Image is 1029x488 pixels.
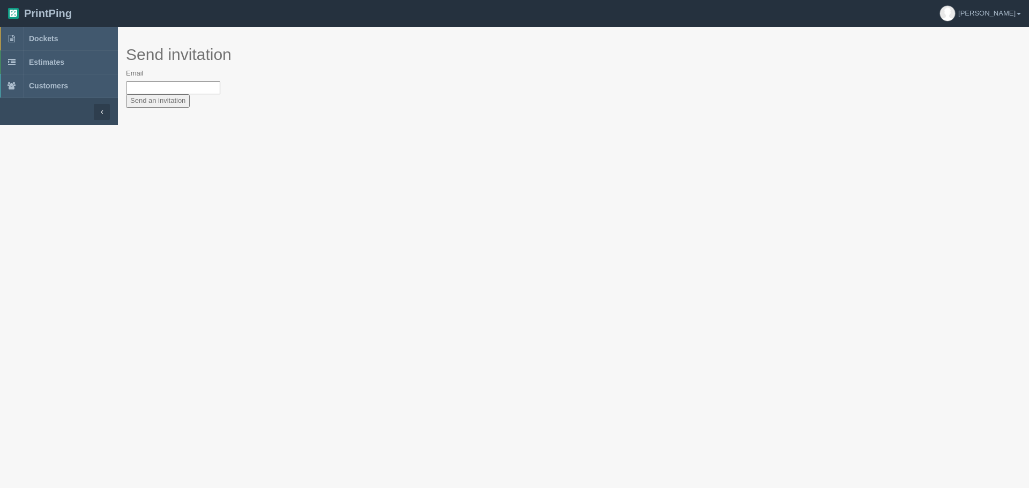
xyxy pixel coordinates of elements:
[126,69,144,79] label: Email
[29,81,68,90] span: Customers
[126,46,1021,63] h2: Send invitation
[29,34,58,43] span: Dockets
[8,8,19,19] img: logo-3e63b451c926e2ac314895c53de4908e5d424f24456219fb08d385ab2e579770.png
[29,58,64,66] span: Estimates
[126,94,190,108] input: Send an invitation
[940,6,955,21] img: avatar_default-7531ab5dedf162e01f1e0bb0964e6a185e93c5c22dfe317fb01d7f8cd2b1632c.jpg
